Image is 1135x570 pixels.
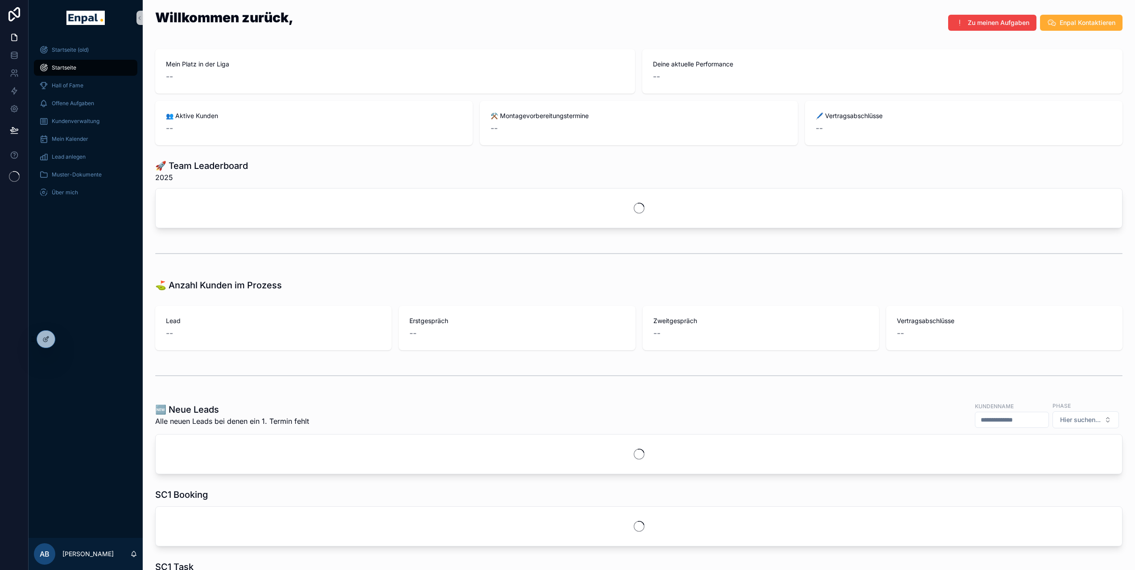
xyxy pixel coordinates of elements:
span: 🖊️ Vertragsabschlüsse [816,111,1112,120]
h1: SC1 Booking [155,488,208,501]
h1: ⛳ Anzahl Kunden im Prozess [155,279,282,291]
a: Startseite (old) [34,42,137,58]
label: Kundenname [975,402,1014,410]
span: -- [897,327,904,340]
span: Hier suchen... [1060,415,1101,424]
span: Zu meinen Aufgaben [968,18,1029,27]
span: -- [166,327,173,340]
a: Über mich [34,185,137,201]
a: Lead anlegen [34,149,137,165]
a: Offene Aufgaben [34,95,137,111]
span: Startseite [52,64,76,71]
img: App logo [66,11,104,25]
span: Enpal Kontaktieren [1060,18,1115,27]
span: Lead [166,316,381,325]
div: scrollable content [29,36,143,212]
span: -- [409,327,417,340]
span: 👥 Aktive Kunden [166,111,462,120]
button: Select Button [1052,411,1119,428]
span: Mein Kalender [52,135,88,143]
p: [PERSON_NAME] [62,549,114,558]
span: Zweitgespräch [653,316,868,325]
span: -- [816,122,823,135]
span: Alle neuen Leads bei denen ein 1. Termin fehlt [155,416,309,426]
span: Lead anlegen [52,153,86,160]
a: Muster-Dokumente [34,167,137,183]
a: Startseite [34,60,137,76]
span: -- [653,70,660,83]
span: ⚒️ Montagevorbereitungstermine [491,111,787,120]
span: Startseite (old) [52,46,89,53]
h1: 🚀 Team Leaderboard [155,160,248,172]
span: AB [40,549,50,559]
span: Deine aktuelle Performance [653,60,1112,69]
span: Vertragsabschlüsse [897,316,1112,325]
h1: 🆕 Neue Leads [155,403,309,416]
label: Phase [1052,402,1071,410]
span: -- [491,122,498,135]
span: Mein Platz in der Liga [166,60,624,69]
span: -- [653,327,660,340]
button: Zu meinen Aufgaben [948,15,1036,31]
h1: Willkommen zurück, [155,11,293,24]
span: -- [166,70,173,83]
span: -- [166,122,173,135]
span: 2025 [155,172,248,183]
button: Enpal Kontaktieren [1040,15,1123,31]
a: Mein Kalender [34,131,137,147]
span: Muster-Dokumente [52,171,102,178]
a: Hall of Fame [34,78,137,94]
span: Kundenverwaltung [52,118,99,125]
span: Erstgespräch [409,316,624,325]
span: Über mich [52,189,78,196]
span: Offene Aufgaben [52,100,94,107]
a: Kundenverwaltung [34,113,137,129]
span: Hall of Fame [52,82,83,89]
